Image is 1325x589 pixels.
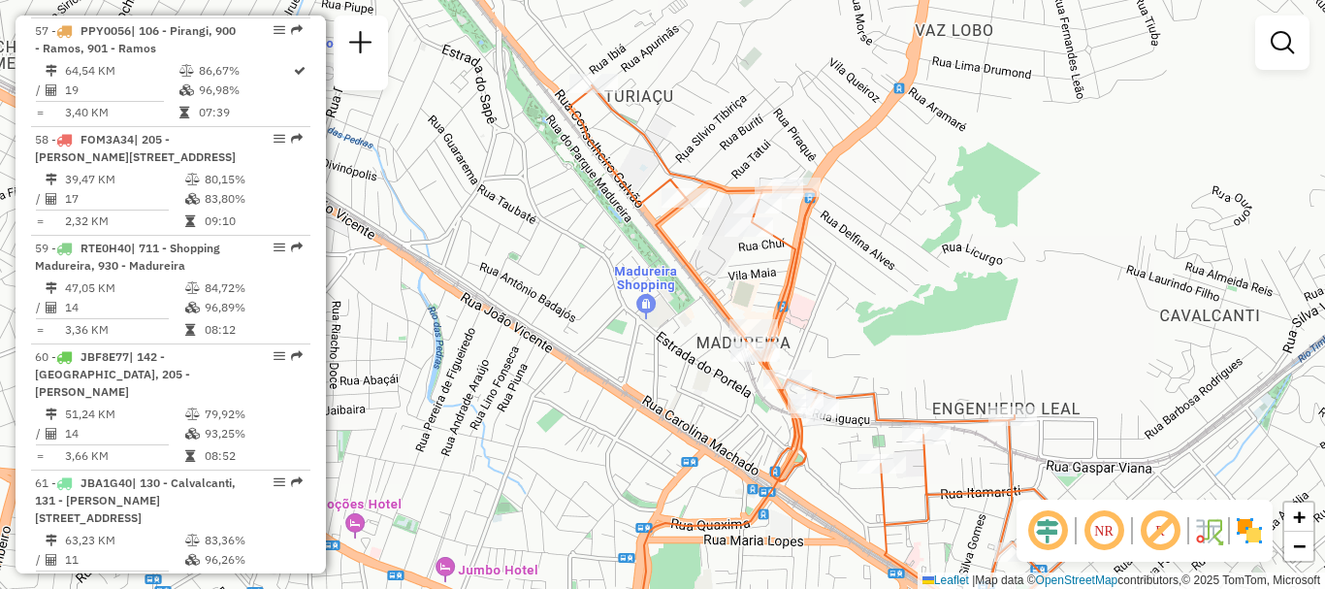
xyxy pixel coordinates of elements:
[274,24,285,36] em: Opções
[198,61,292,81] td: 86,67%
[918,573,1325,589] div: Map data © contributors,© 2025 TomTom, Microsoft
[185,554,200,566] i: % de utilização da cubagem
[185,409,200,420] i: % de utilização do peso
[64,320,184,340] td: 3,36 KM
[1284,532,1313,561] a: Zoom out
[1036,573,1118,587] a: OpenStreetMap
[204,170,302,189] td: 80,15%
[64,531,184,550] td: 63,23 KM
[1024,507,1071,554] span: Ocultar deslocamento
[35,475,236,525] span: | 130 - Calvalcanti, 131 - [PERSON_NAME][STREET_ADDRESS]
[35,349,190,399] span: 60 -
[274,350,285,362] em: Opções
[35,81,45,100] td: /
[204,278,302,298] td: 84,72%
[179,84,194,96] i: % de utilização da cubagem
[204,298,302,317] td: 96,89%
[291,476,303,488] em: Rota exportada
[46,428,57,440] i: Total de Atividades
[35,446,45,466] td: =
[46,554,57,566] i: Total de Atividades
[1293,505,1306,529] span: +
[204,320,302,340] td: 08:12
[46,409,57,420] i: Distância Total
[46,174,57,185] i: Distância Total
[35,550,45,570] td: /
[274,133,285,145] em: Opções
[1081,507,1127,554] span: Ocultar NR
[179,65,194,77] i: % de utilização do peso
[274,242,285,253] em: Opções
[81,23,131,38] span: PPY0056
[46,193,57,205] i: Total de Atividades
[35,320,45,340] td: =
[204,446,302,466] td: 08:52
[46,84,57,96] i: Total de Atividades
[204,405,302,424] td: 79,92%
[64,189,184,209] td: 17
[294,65,306,77] i: Rota otimizada
[1234,515,1265,546] img: Exibir/Ocultar setores
[64,170,184,189] td: 39,47 KM
[64,446,184,466] td: 3,66 KM
[1263,23,1302,62] a: Exibir filtros
[35,23,236,55] span: | 106 - Pirangi, 900 - Ramos, 901 - Ramos
[35,349,190,399] span: | 142 - [GEOGRAPHIC_DATA], 205 - [PERSON_NAME]
[64,81,178,100] td: 19
[204,531,302,550] td: 83,36%
[35,424,45,443] td: /
[1293,534,1306,558] span: −
[204,550,302,570] td: 96,26%
[204,189,302,209] td: 83,80%
[185,174,200,185] i: % de utilização do peso
[1193,515,1224,546] img: Fluxo de ruas
[46,302,57,313] i: Total de Atividades
[35,132,236,164] span: | 205 - [PERSON_NAME][STREET_ADDRESS]
[291,242,303,253] em: Rota exportada
[46,65,57,77] i: Distância Total
[185,282,200,294] i: % de utilização do peso
[185,450,195,462] i: Tempo total em rota
[185,302,200,313] i: % de utilização da cubagem
[35,212,45,231] td: =
[179,107,189,118] i: Tempo total em rota
[64,298,184,317] td: 14
[198,103,292,122] td: 07:39
[64,405,184,424] td: 51,24 KM
[46,282,57,294] i: Distância Total
[64,103,178,122] td: 3,40 KM
[185,428,200,440] i: % de utilização da cubagem
[185,215,195,227] i: Tempo total em rota
[274,476,285,488] em: Opções
[35,189,45,209] td: /
[204,424,302,443] td: 93,25%
[185,193,200,205] i: % de utilização da cubagem
[1137,507,1183,554] span: Exibir rótulo
[35,23,236,55] span: 57 -
[64,212,184,231] td: 2,32 KM
[64,61,178,81] td: 64,54 KM
[1284,503,1313,532] a: Zoom in
[35,298,45,317] td: /
[81,241,131,255] span: RTE0H40
[81,132,134,147] span: FOM3A34
[46,535,57,546] i: Distância Total
[81,349,129,364] span: JBF8E77
[341,23,380,67] a: Nova sessão e pesquisa
[185,535,200,546] i: % de utilização do peso
[291,350,303,362] em: Rota exportada
[64,550,184,570] td: 11
[35,475,236,525] span: 61 -
[35,132,236,164] span: 58 -
[291,24,303,36] em: Rota exportada
[64,278,184,298] td: 47,05 KM
[204,212,302,231] td: 09:10
[972,573,975,587] span: |
[185,324,195,336] i: Tempo total em rota
[81,475,132,490] span: JBA1G40
[64,424,184,443] td: 14
[291,133,303,145] em: Rota exportada
[35,241,220,273] span: | 711 - Shopping Madureira, 930 - Madureira
[35,241,220,273] span: 59 -
[922,573,969,587] a: Leaflet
